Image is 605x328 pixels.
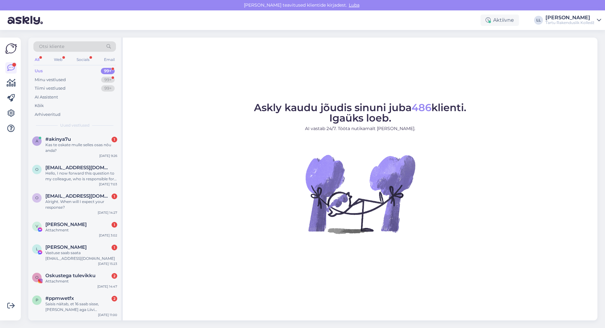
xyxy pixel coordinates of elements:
div: Kõik [35,103,44,109]
div: [DATE] 3:02 [99,233,117,238]
div: Email [103,56,116,64]
div: Tartu Rakenduslik Kolledž [545,20,594,25]
span: o [35,195,38,200]
div: Socials [75,56,91,64]
div: Vastuse saab saata [EMAIL_ADDRESS][DOMAIN_NAME] [45,250,117,261]
div: Attachment [45,227,117,233]
a: [PERSON_NAME]Tartu Rakenduslik Kolledž [545,15,601,25]
span: Otsi kliente [39,43,64,50]
div: [DATE] 11:00 [98,313,117,317]
div: AI Assistent [35,94,58,100]
div: LL [534,16,543,25]
span: olergem@gmail.com [45,165,111,170]
span: o [35,167,38,172]
div: Uus [35,68,43,74]
div: Alright. When will I expect your response? [45,199,117,210]
div: All [33,56,41,64]
div: Hello, I now forward this question to my colleague, who is responsible for this. The reply will b... [45,170,117,182]
span: Uued vestlused [60,122,89,128]
span: #ppmwetfx [45,295,74,301]
span: omotayoone@gmail.com [45,193,111,199]
div: [PERSON_NAME] [545,15,594,20]
span: Oskustega tulevikku [45,273,95,278]
span: Askly kaudu jõudis sinuni juba klienti. Igaüks loeb. [254,101,466,124]
span: 486 [412,101,431,114]
div: Attachment [45,278,117,284]
span: Luba [347,2,361,8]
div: 1 [112,194,117,199]
span: #akinya7u [45,136,71,142]
span: Vladimir Baskakov [45,222,87,227]
div: Aktiivne [481,15,519,26]
div: 99+ [101,77,115,83]
div: Tiimi vestlused [35,85,66,92]
div: Web [53,56,64,64]
div: Kas te oskate mulle selles osas nõu anda? [45,142,117,153]
div: [DATE] 7:03 [99,182,117,187]
span: a [36,139,38,143]
img: No Chat active [303,137,417,251]
div: 1 [112,245,117,250]
div: Arhiveeritud [35,111,60,118]
div: 2 [112,273,117,279]
span: L [36,247,38,251]
div: 1 [112,222,117,228]
img: Askly Logo [5,43,17,55]
span: O [35,275,38,280]
div: 2 [112,296,117,301]
div: 1 [112,137,117,142]
div: [DATE] 15:23 [98,261,117,266]
div: [DATE] 9:26 [99,153,117,158]
div: Minu vestlused [35,77,66,83]
span: p [36,298,38,302]
p: AI vastab 24/7. Tööta nutikamalt [PERSON_NAME]. [254,125,466,132]
div: [DATE] 14:27 [98,210,117,215]
div: Saisis näitab, et 16 saab sisse, [PERSON_NAME] aga Liivi Lõhmussaar, kellelt samuti üle küsisin, ... [45,301,117,313]
span: Leena Jersovski [45,244,87,250]
div: 99+ [101,85,115,92]
div: 99+ [101,68,115,74]
div: [DATE] 14:47 [97,284,117,289]
span: V [36,224,38,229]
